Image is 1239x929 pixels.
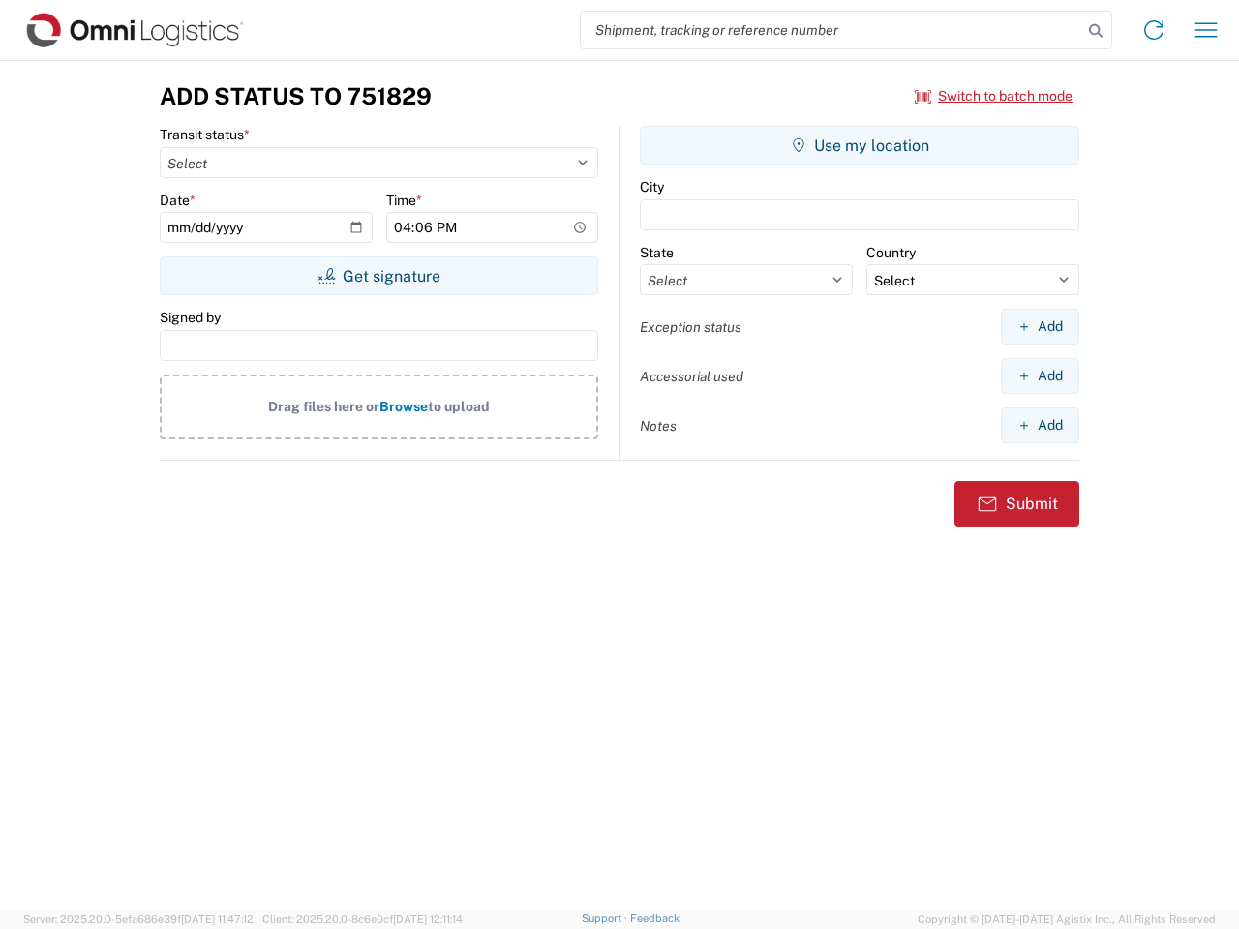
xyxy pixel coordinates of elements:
label: Exception status [640,318,741,336]
input: Shipment, tracking or reference number [581,12,1082,48]
label: Transit status [160,126,250,143]
a: Support [582,913,630,924]
a: Feedback [630,913,680,924]
label: Accessorial used [640,368,743,385]
span: Server: 2025.20.0-5efa686e39f [23,914,254,925]
label: Notes [640,417,677,435]
h3: Add Status to 751829 [160,82,432,110]
label: Time [386,192,422,209]
label: City [640,178,664,195]
label: Date [160,192,196,209]
span: Drag files here or [268,399,379,414]
label: Country [866,244,916,261]
span: Copyright © [DATE]-[DATE] Agistix Inc., All Rights Reserved [918,911,1216,928]
button: Add [1001,309,1079,345]
button: Get signature [160,256,598,295]
span: Client: 2025.20.0-8c6e0cf [262,914,463,925]
span: Browse [379,399,428,414]
span: [DATE] 11:47:12 [181,914,254,925]
button: Use my location [640,126,1079,165]
span: to upload [428,399,490,414]
span: [DATE] 12:11:14 [393,914,463,925]
button: Submit [954,481,1079,527]
button: Switch to batch mode [915,80,1073,112]
label: Signed by [160,309,221,326]
button: Add [1001,407,1079,443]
button: Add [1001,358,1079,394]
label: State [640,244,674,261]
